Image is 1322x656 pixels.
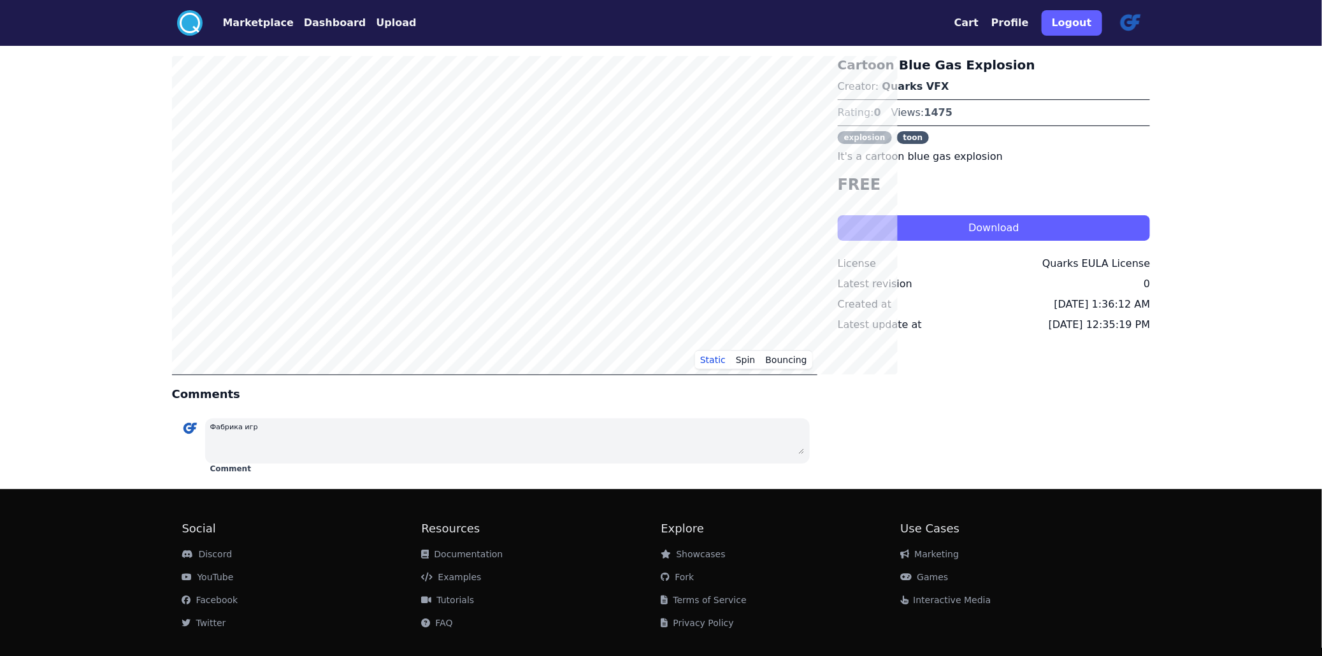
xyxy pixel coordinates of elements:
a: Twitter [182,618,226,628]
a: Dashboard [294,15,366,31]
button: Spin [731,350,761,369]
h2: Use Cases [901,520,1140,538]
a: Showcases [661,549,726,559]
button: Upload [376,15,416,31]
a: Terms of Service [661,595,747,605]
h4: Comments [172,385,817,403]
button: Marketplace [223,15,294,31]
div: [DATE] 1:36:12 AM [1054,297,1151,312]
a: Logout [1042,5,1102,41]
button: Logout [1042,10,1102,36]
img: profile [180,418,200,439]
a: Documentation [422,549,503,559]
h3: Cartoon Blue Gas Explosion [838,56,1151,74]
button: Cart [954,15,979,31]
h2: Resources [422,520,661,538]
div: 0 [1144,276,1150,292]
h4: FREE [838,175,1151,195]
div: Views: [891,105,952,120]
a: Interactive Media [901,595,991,605]
p: It's a cartoon blue gas explosion [838,149,1151,164]
h2: Social [182,520,422,538]
button: Dashboard [304,15,366,31]
a: Marketplace [203,15,294,31]
button: Static [695,350,731,369]
span: 1475 [924,106,953,118]
button: Download [838,215,1151,241]
small: Фабрика игр [210,423,258,431]
button: Profile [991,15,1029,31]
button: Bouncing [761,350,812,369]
a: Discord [182,549,233,559]
a: Fork [661,572,694,582]
a: Quarks VFX [882,80,949,92]
a: Examples [422,572,482,582]
button: Comment [210,464,251,474]
a: Facebook [182,595,238,605]
a: FAQ [422,618,453,628]
span: toon [897,131,930,144]
img: profile [1115,8,1146,38]
a: Tutorials [422,595,475,605]
h2: Explore [661,520,901,538]
a: Upload [366,15,416,31]
p: Creator: [838,79,1151,94]
a: Privacy Policy [661,618,734,628]
div: Quarks EULA License [1042,256,1150,271]
a: YouTube [182,572,234,582]
div: [DATE] 12:35:19 PM [1049,317,1151,332]
a: Marketing [901,549,959,559]
a: Games [901,572,949,582]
